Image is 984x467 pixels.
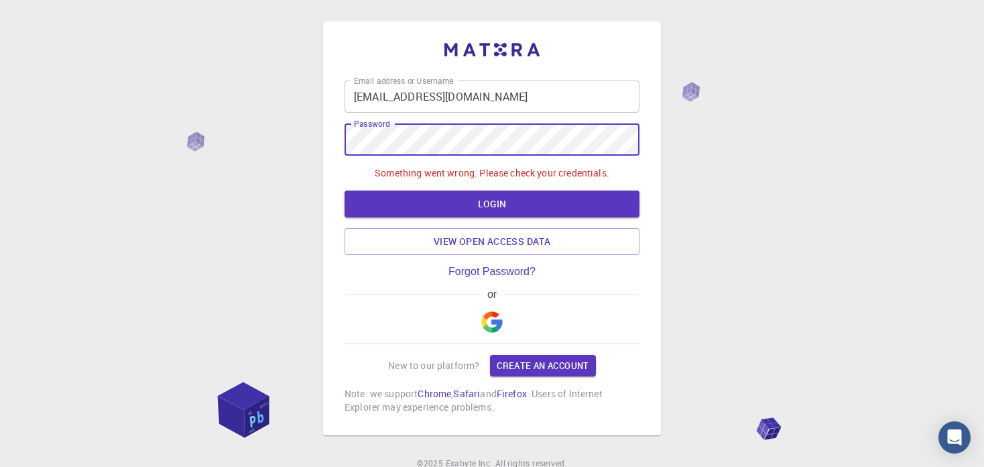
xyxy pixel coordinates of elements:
[481,289,503,301] span: or
[388,359,479,372] p: New to our platform?
[375,166,609,180] p: Something went wrong. Please check your credentials.
[354,118,389,129] label: Password
[354,75,453,87] label: Email address or Username
[481,311,503,333] img: Google
[938,421,971,454] div: Open Intercom Messenger
[345,228,639,255] a: View open access data
[490,355,595,376] a: Create an account
[448,266,536,278] a: Forgot Password?
[453,387,480,400] a: Safari
[345,387,639,414] p: Note: we support , and . Users of Internet Explorer may experience problems.
[497,387,527,400] a: Firefox
[418,387,451,400] a: Chrome
[345,191,639,217] button: LOGIN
